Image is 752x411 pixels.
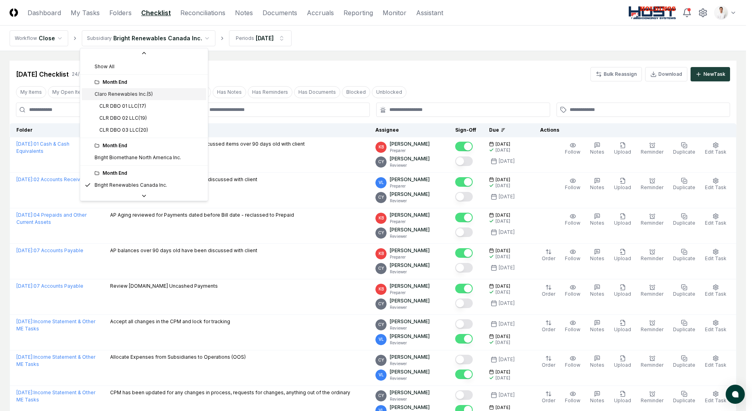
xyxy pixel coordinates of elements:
[95,91,153,98] div: Claro Renewables Inc.
[138,115,147,122] div: ( 19 )
[147,91,153,98] div: ( 5 )
[95,154,181,161] div: Bright Biomethane North America Inc.
[138,103,146,110] div: ( 17 )
[95,79,203,86] div: Month End
[95,126,148,134] div: CLR DBO 03 LLC
[95,103,146,110] div: CLR DBO 01 LLC
[95,182,167,189] div: Bright Renewables Canada Inc.
[95,142,203,149] div: Month End
[95,63,114,70] span: Show All
[139,126,148,134] div: ( 20 )
[95,115,147,122] div: CLR DBO 02 LLC
[95,170,203,177] div: Month End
